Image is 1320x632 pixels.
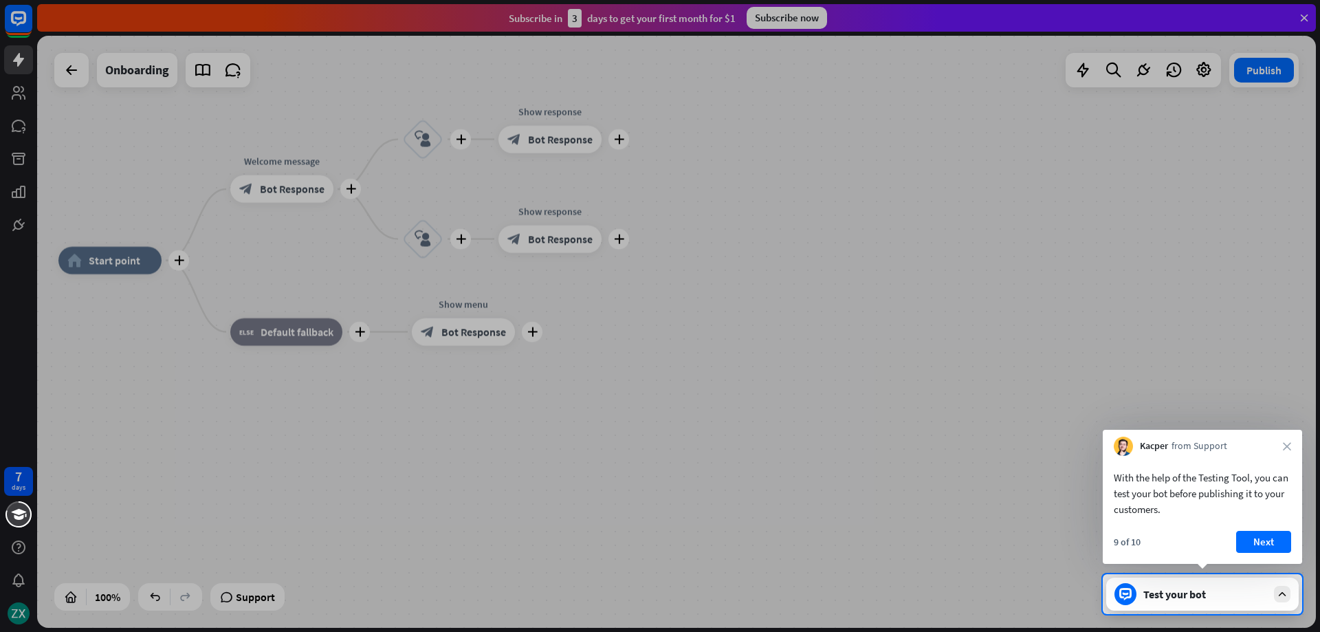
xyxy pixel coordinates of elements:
div: With the help of the Testing Tool, you can test your bot before publishing it to your customers. [1114,470,1291,517]
div: 9 of 10 [1114,536,1141,548]
i: close [1283,442,1291,450]
span: Kacper [1140,439,1168,453]
button: Next [1236,531,1291,553]
button: Open LiveChat chat widget [11,6,52,47]
span: from Support [1171,439,1227,453]
div: Test your bot [1143,587,1267,601]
